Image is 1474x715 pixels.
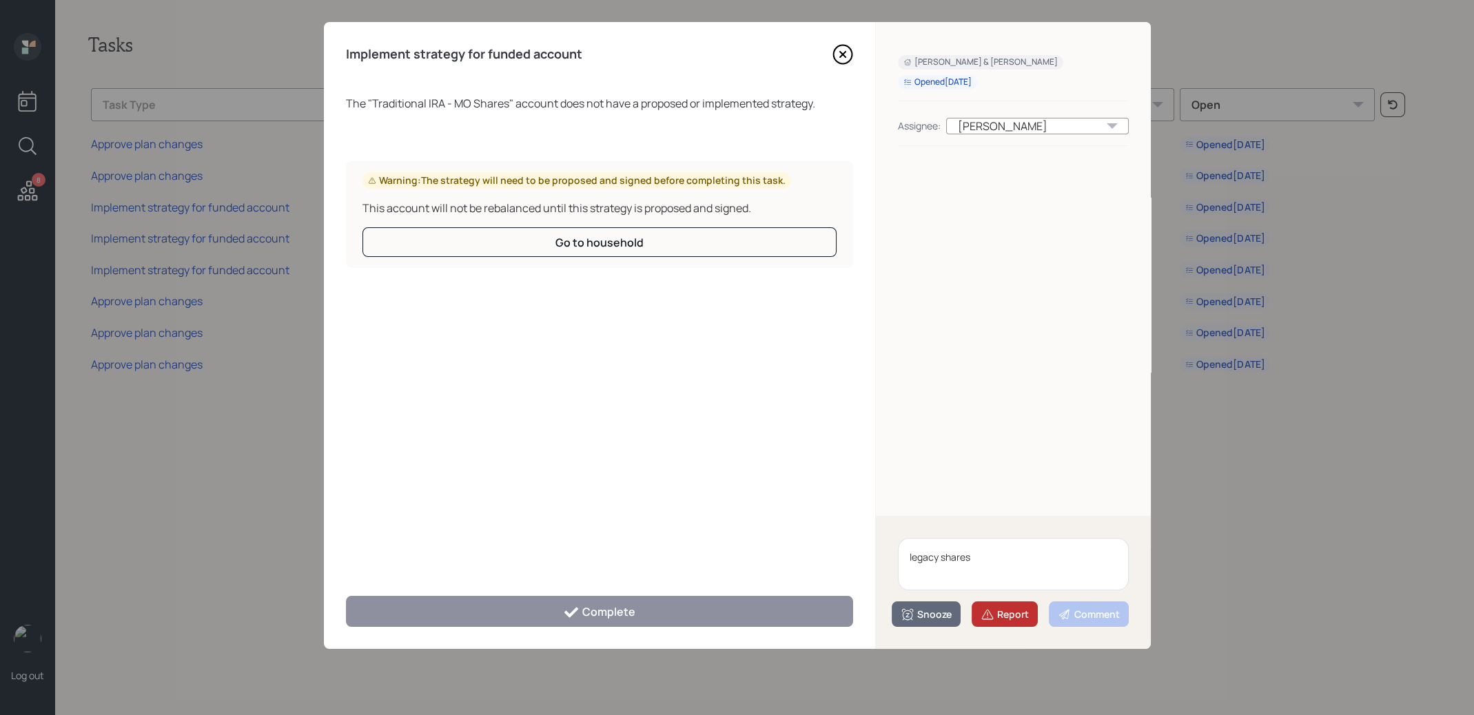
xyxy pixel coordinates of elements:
div: [PERSON_NAME] [946,118,1129,134]
button: Comment [1049,601,1129,627]
button: Report [972,601,1038,627]
div: Warning: The strategy will need to be proposed and signed before completing this task. [368,174,786,187]
h4: Implement strategy for funded account [346,47,582,62]
div: Comment [1058,608,1120,621]
button: Go to household [362,227,837,257]
div: [PERSON_NAME] & [PERSON_NAME] [903,56,1058,68]
div: Opened [DATE] [903,76,972,88]
div: Complete [563,604,635,621]
div: The " Traditional IRA - MO Shares " account does not have a proposed or implemented strategy. [346,95,853,112]
div: Assignee: [898,118,941,133]
div: Snooze [901,608,952,621]
div: Go to household [555,235,644,250]
div: Report [981,608,1029,621]
textarea: legacy shares [898,538,1129,590]
button: Complete [346,596,853,627]
div: This account will not be rebalanced until this strategy is proposed and signed. [362,200,837,216]
button: Snooze [892,601,961,627]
